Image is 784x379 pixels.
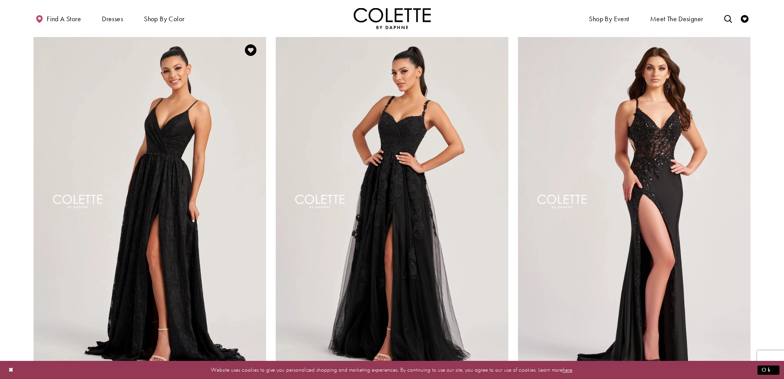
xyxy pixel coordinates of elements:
[34,8,83,29] a: Find a store
[142,8,186,29] span: Shop by color
[739,8,750,29] a: Check Wishlist
[518,35,750,373] a: Visit Colette by Daphne Style No. CL8535 Page
[102,15,123,23] span: Dresses
[276,35,508,373] a: Visit Colette by Daphne Style No. CL8220 Page
[47,15,81,23] span: Find a store
[589,15,629,23] span: Shop By Event
[56,365,728,375] p: Website uses cookies to give you personalized shopping and marketing experiences. By continuing t...
[5,363,18,377] button: Close Dialog
[563,366,572,374] a: here
[587,8,631,29] span: Shop By Event
[243,42,259,58] a: Add to Wishlist
[354,8,431,29] a: Visit Home Page
[100,8,125,29] span: Dresses
[650,15,703,23] span: Meet the designer
[757,365,779,375] button: Submit Dialog
[722,8,733,29] a: Toggle search
[354,8,431,29] img: Colette by Daphne
[144,15,184,23] span: Shop by color
[648,8,705,29] a: Meet the designer
[34,35,266,373] a: Visit Colette by Daphne Style No. CL8010 Page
